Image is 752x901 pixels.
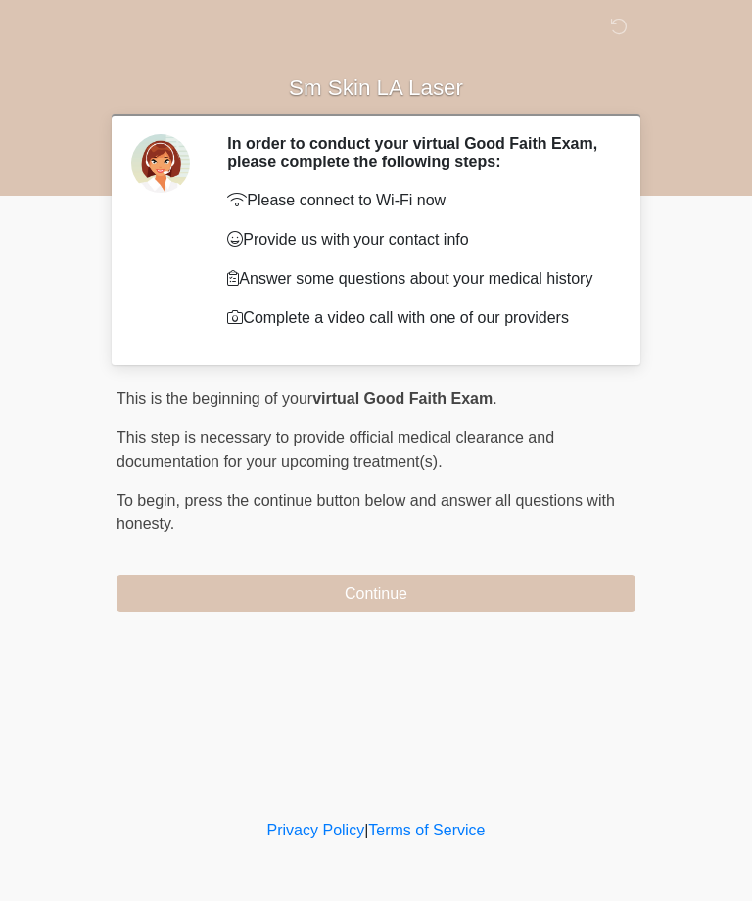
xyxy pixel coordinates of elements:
a: Privacy Policy [267,822,365,838]
h1: Sm Skin LA Laser [102,70,650,107]
span: This step is necessary to provide official medical clearance and documentation for your upcoming ... [117,429,554,470]
span: This is the beginning of your [117,390,312,407]
h2: In order to conduct your virtual Good Faith Exam, please complete the following steps: [227,134,606,171]
span: press the continue button below and answer all questions with honesty. [117,492,615,532]
p: Complete a video call with one of our providers [227,306,606,330]
button: Continue [117,575,635,612]
span: To begin, [117,492,184,509]
span: . [493,390,496,407]
a: | [364,822,368,838]
p: Provide us with your contact info [227,228,606,251]
img: Sm Skin La Laser Logo [97,15,122,39]
img: Agent Avatar [131,134,190,193]
p: Answer some questions about your medical history [227,267,606,291]
p: Please connect to Wi-Fi now [227,189,606,212]
strong: virtual Good Faith Exam [312,390,493,407]
a: Terms of Service [368,822,485,838]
